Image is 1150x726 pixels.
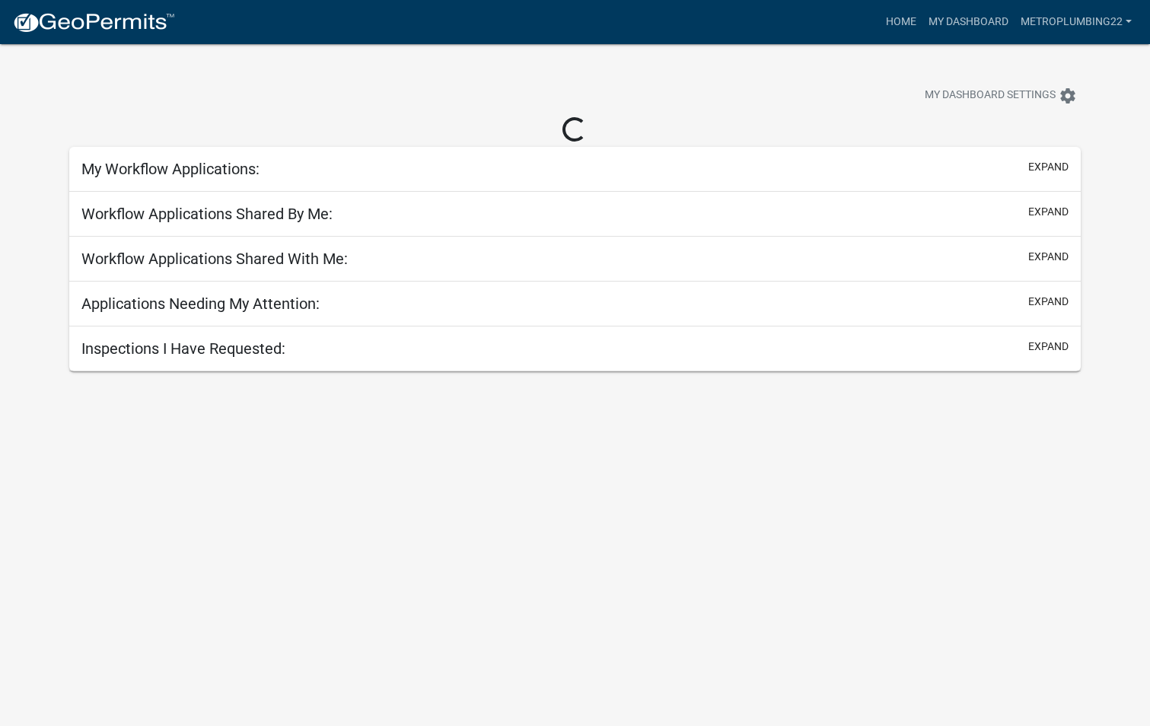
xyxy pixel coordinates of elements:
[925,87,1056,105] span: My Dashboard Settings
[1028,339,1069,355] button: expand
[1028,249,1069,265] button: expand
[81,205,333,223] h5: Workflow Applications Shared By Me:
[81,339,285,358] h5: Inspections I Have Requested:
[81,250,348,268] h5: Workflow Applications Shared With Me:
[913,81,1089,110] button: My Dashboard Settingssettings
[1059,87,1077,105] i: settings
[1015,8,1138,37] a: metroplumbing22
[81,160,260,178] h5: My Workflow Applications:
[1028,159,1069,175] button: expand
[81,295,320,313] h5: Applications Needing My Attention:
[1028,204,1069,220] button: expand
[922,8,1015,37] a: My Dashboard
[880,8,922,37] a: Home
[1028,294,1069,310] button: expand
